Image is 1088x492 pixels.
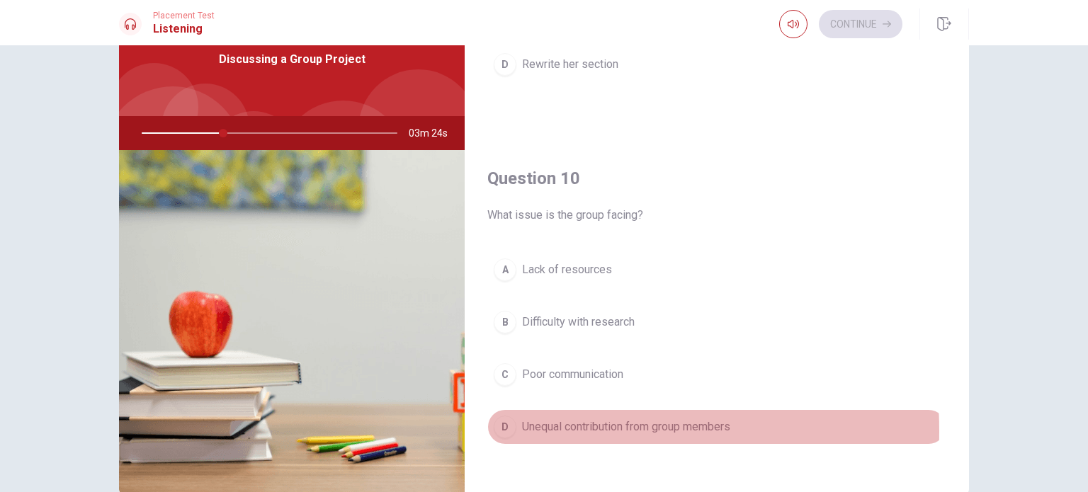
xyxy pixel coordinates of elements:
span: Poor communication [522,366,623,383]
h1: Listening [153,21,215,38]
span: Lack of resources [522,261,612,278]
span: Difficulty with research [522,314,635,331]
button: ALack of resources [487,252,946,287]
div: A [494,258,516,281]
span: Rewrite her section [522,56,618,73]
div: C [494,363,516,386]
span: 03m 24s [409,116,459,150]
button: DRewrite her section [487,47,946,82]
div: D [494,416,516,438]
div: B [494,311,516,333]
button: CPoor communication [487,357,946,392]
h4: Question 10 [487,167,946,190]
div: D [494,53,516,76]
span: Placement Test [153,11,215,21]
button: DUnequal contribution from group members [487,409,946,445]
span: Unequal contribution from group members [522,418,730,435]
span: What issue is the group facing? [487,207,946,224]
button: BDifficulty with research [487,304,946,340]
span: Discussing a Group Project [219,51,365,68]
